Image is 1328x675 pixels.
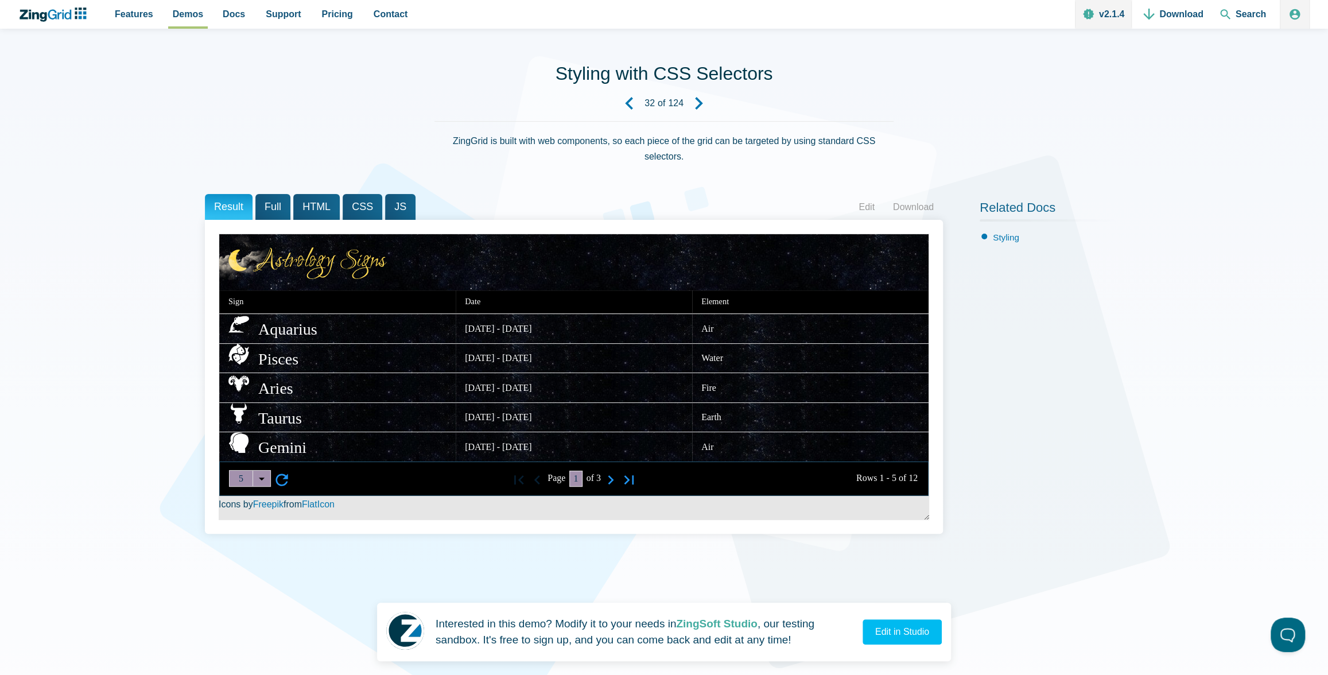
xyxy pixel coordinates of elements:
[465,439,531,455] div: [DATE] - [DATE]
[528,470,546,488] zg-button: prevpage
[676,618,757,630] strong: ZingSoft Studio
[547,475,565,482] zg-text: Page
[173,6,203,22] span: Demos
[253,499,284,509] a: Freepik
[223,6,245,22] span: Docs
[684,88,715,119] a: Next Demo
[228,402,302,432] div: Taurus
[879,475,884,482] zg-text: 1
[18,7,92,22] a: ZingChart Logo. Click to return to the homepage
[228,432,306,461] div: Gemini
[899,475,906,482] zg-text: of
[228,373,293,402] div: Aries
[556,62,773,88] h1: Styling with CSS Selectors
[701,350,723,366] div: Water
[620,470,638,488] zg-button: lastpage
[465,350,531,366] div: [DATE] - [DATE]
[436,616,853,649] p: Interested in this demo? Modify it to your needs in , our testing sandbox. It's free to sign up, ...
[644,99,655,108] strong: 32
[385,194,416,220] span: JS
[863,619,942,645] a: Edit in Studio
[908,475,918,482] zg-text: 12
[273,470,291,488] zg-button: reload
[192,234,277,280] img: Clouds.png
[228,343,298,373] div: Pisces
[293,194,340,220] span: HTML
[115,6,153,22] span: Features
[701,379,716,395] div: Fire
[701,320,713,336] div: Air
[434,121,894,176] div: ZingGrid is built with web components, so each piece of the grid can be targeted by using standar...
[219,234,929,520] div: Icons by from
[465,409,531,425] div: [DATE] - [DATE]
[255,194,290,220] span: Full
[993,232,1019,242] a: Styling
[980,200,1123,222] h2: Related Docs
[465,297,480,306] span: Date
[701,297,729,306] span: Element
[219,234,929,290] zg-caption: Astrology Signs
[322,6,353,22] span: Pricing
[601,470,620,488] zg-button: nextpage
[886,475,889,482] zg-text: -
[1271,618,1305,652] iframe: Toggle Customer Support
[613,88,644,119] a: Previous Demo
[510,470,528,488] zg-button: firstpage
[465,379,531,395] div: [DATE] - [DATE]
[205,194,253,220] span: Result
[701,439,713,455] div: Air
[343,194,382,220] span: CSS
[892,475,896,482] zg-text: 5
[266,6,301,22] span: Support
[569,471,582,487] input: Current Page
[849,199,884,216] a: Edit
[668,99,684,108] strong: 124
[230,471,253,486] div: 5
[228,297,243,306] span: Sign
[302,499,335,509] a: FlatIcon
[884,199,943,216] a: Download
[228,314,317,343] div: Aquarius
[856,475,877,482] zg-text: Rows
[374,6,408,22] span: Contact
[465,320,531,336] div: [DATE] - [DATE]
[596,475,601,482] zg-text: 3
[701,409,721,425] div: Earth
[587,475,594,482] zg-text: of
[658,99,665,108] span: of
